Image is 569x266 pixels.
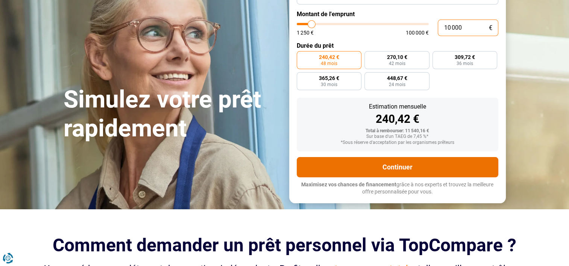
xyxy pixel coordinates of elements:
[297,157,498,177] button: Continuer
[64,85,280,143] h1: Simulez votre prêt rapidement
[489,25,492,31] span: €
[303,104,492,110] div: Estimation mensuelle
[321,82,337,87] span: 30 mois
[388,82,405,87] span: 24 mois
[303,128,492,134] div: Total à rembourser: 11 540,16 €
[321,61,337,66] span: 48 mois
[387,76,407,81] span: 448,67 €
[303,134,492,139] div: Sur base d'un TAEG de 7,45 %*
[319,76,339,81] span: 365,26 €
[297,11,498,18] label: Montant de l'emprunt
[303,113,492,125] div: 240,42 €
[387,54,407,60] span: 270,10 €
[297,30,314,35] span: 1 250 €
[41,235,528,255] h2: Comment demander un prêt personnel via TopCompare ?
[388,61,405,66] span: 42 mois
[319,54,339,60] span: 240,42 €
[301,181,396,187] span: Maximisez vos chances de financement
[297,42,498,49] label: Durée du prêt
[457,61,473,66] span: 36 mois
[297,181,498,196] p: grâce à nos experts et trouvez la meilleure offre personnalisée pour vous.
[303,140,492,145] div: *Sous réserve d'acceptation par les organismes prêteurs
[406,30,429,35] span: 100 000 €
[455,54,475,60] span: 309,72 €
